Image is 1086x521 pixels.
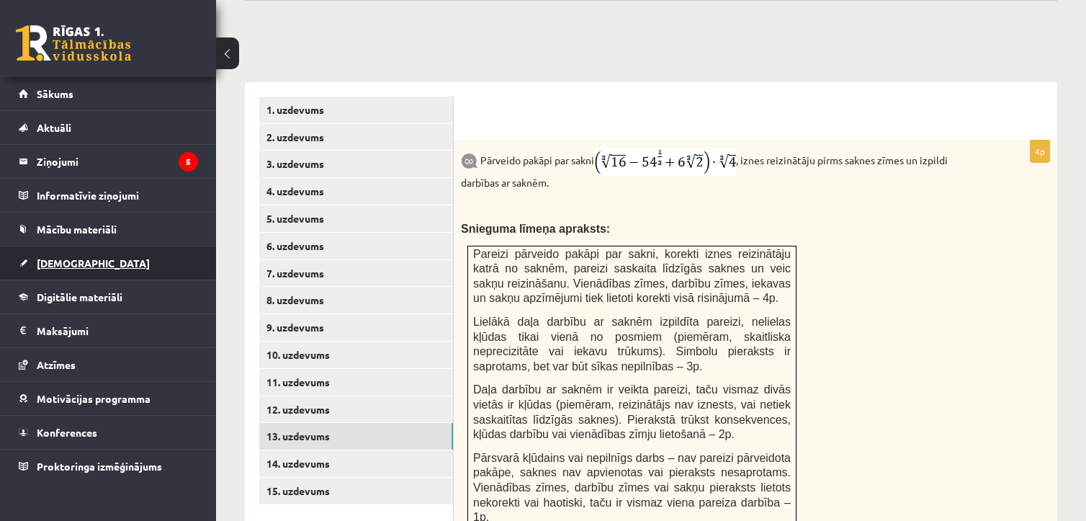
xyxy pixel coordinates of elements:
span: Motivācijas programma [37,392,151,405]
i: 5 [179,152,198,172]
body: Bagātinātā teksta redaktors, wiswyg-editor-user-answer-47024834216520 [14,14,573,32]
legend: Maksājumi [37,314,198,347]
a: Motivācijas programma [19,382,198,415]
img: 0 [14,14,26,26]
a: 10. uzdevums [259,342,453,368]
a: Atzīmes [19,348,198,381]
span: Digitālie materiāli [37,290,122,303]
legend: Informatīvie ziņojumi [37,179,198,212]
a: Digitālie materiāli [19,280,198,313]
a: 6. uzdevums [259,233,453,259]
a: 8. uzdevums [259,287,453,313]
a: Rīgas 1. Tālmācības vidusskola [16,25,131,61]
a: 5. uzdevums [259,205,453,232]
a: [DEMOGRAPHIC_DATA] [19,246,198,280]
a: Ziņojumi5 [19,145,198,178]
a: 4. uzdevums [259,178,453,205]
span: Konferences [37,426,97,439]
span: Aktuāli [37,121,71,134]
img: Balts.png [468,117,473,123]
span: Proktoringa izmēģinājums [37,460,162,473]
p: Pārveido pakāpi par sakni , iznes reizinātāju pirms saknes zīmes un izpildi darbības ar saknēm. [461,148,978,190]
a: Informatīvie ziņojumi [19,179,198,212]
a: 13. uzdevums [259,423,453,450]
a: 2. uzdevums [259,124,453,151]
legend: Ziņojumi [37,145,198,178]
p: 4p [1030,140,1050,163]
img: wdSgXMbqKH5HQAAAABJRU5ErkJggg== [594,148,736,176]
span: Lielākā daļa darbību ar saknēm izpildīta pareizi, nelielas kļūdas tikai vienā no posmiem (piemēra... [473,316,791,373]
a: Konferences [19,416,198,449]
a: Sākums [19,77,198,110]
a: 15. uzdevums [259,478,453,504]
span: Pareizi pārveido pakāpi par sakni, korekti iznes reizinātāju katrā no saknēm, pareizi saskaita lī... [473,248,791,305]
span: Mācību materiāli [37,223,117,236]
a: 12. uzdevums [259,396,453,423]
span: Sākums [37,87,73,100]
span: Snieguma līmeņa apraksts: [461,223,610,235]
span: [DEMOGRAPHIC_DATA] [37,257,150,270]
span: Daļa darbību ar saknēm ir veikta pareizi, taču vismaz divās vietās ir kļūdas (piemēram, reizinātā... [473,383,791,440]
a: 9. uzdevums [259,314,453,341]
img: 9k= [461,153,478,169]
a: Aktuāli [19,111,198,144]
a: 14. uzdevums [259,450,453,477]
a: 1. uzdevums [259,97,453,123]
span: Atzīmes [37,358,76,371]
a: Mācību materiāli [19,213,198,246]
a: 7. uzdevums [259,260,453,287]
a: 3. uzdevums [259,151,453,177]
a: Maksājumi [19,314,198,347]
a: 11. uzdevums [259,369,453,396]
a: Proktoringa izmēģinājums [19,450,198,483]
